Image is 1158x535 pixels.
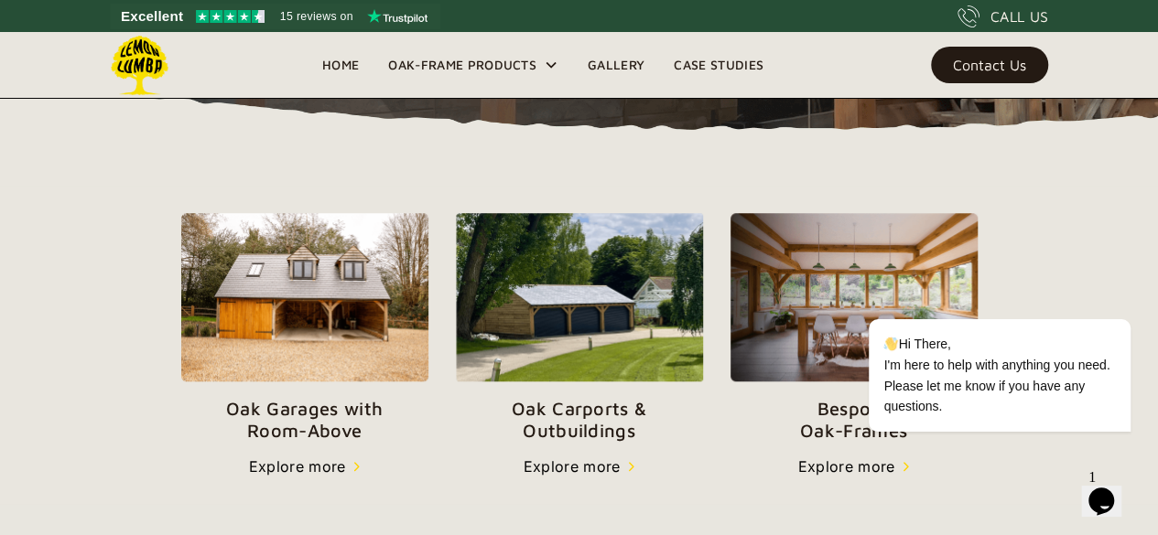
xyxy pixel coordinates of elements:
[308,51,373,79] a: Home
[388,54,536,76] div: Oak-Frame Products
[249,455,346,477] div: Explore more
[810,155,1140,453] iframe: chat widget
[181,398,428,442] p: Oak Garages with Room-Above
[110,4,440,29] a: See Lemon Lumba reviews on Trustpilot
[953,59,1026,71] div: Contact Us
[373,32,573,98] div: Oak-Frame Products
[931,47,1048,83] a: Contact Us
[456,398,703,442] p: Oak Carports & Outbuildings
[367,9,427,24] img: Trustpilot logo
[1081,462,1140,517] iframe: chat widget
[196,10,265,23] img: Trustpilot 4.5 stars
[280,5,353,27] span: 15 reviews on
[659,51,778,79] a: Case Studies
[990,5,1048,27] div: CALL US
[573,51,659,79] a: Gallery
[524,455,635,477] a: Explore more
[958,5,1048,27] a: CALL US
[731,213,978,443] a: BespokeOak-Frames
[249,455,361,477] a: Explore more
[121,5,183,27] span: Excellent
[731,398,978,442] p: Bespoke Oak-Frames
[181,213,428,443] a: Oak Garages withRoom-Above
[798,455,895,477] div: Explore more
[456,213,703,442] a: Oak Carports &Outbuildings
[798,455,910,477] a: Explore more
[524,455,621,477] div: Explore more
